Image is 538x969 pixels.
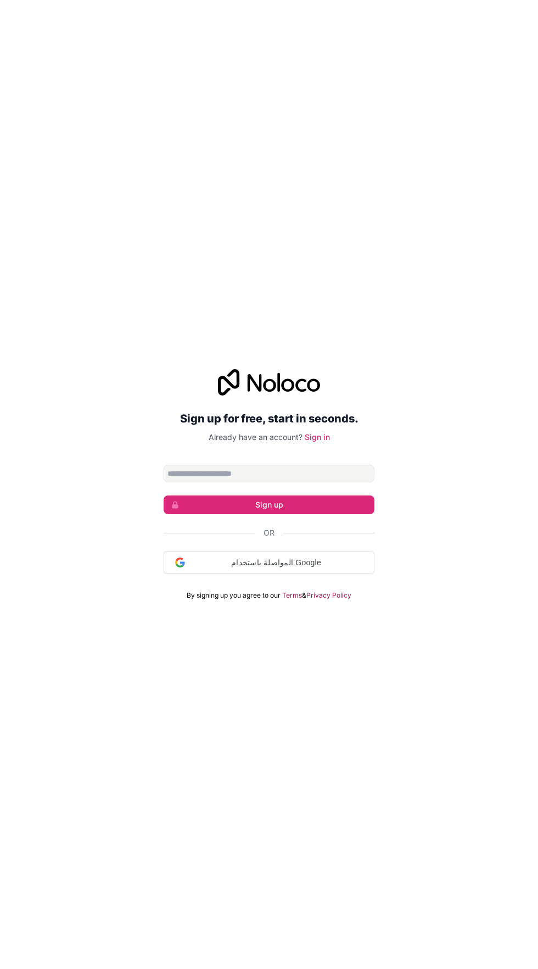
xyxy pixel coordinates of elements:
[282,591,302,600] a: Terms
[187,591,281,600] span: By signing up you agree to our
[264,527,274,538] span: Or
[302,591,306,600] span: &
[209,432,302,442] span: Already have an account?
[164,495,374,514] button: Sign up
[306,591,351,600] a: Privacy Policy
[164,465,374,482] input: Email address
[305,432,330,442] a: Sign in
[164,552,374,573] div: المواصلة باستخدام Google
[185,557,367,569] span: المواصلة باستخدام Google
[164,409,374,428] h2: Sign up for free, start in seconds.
